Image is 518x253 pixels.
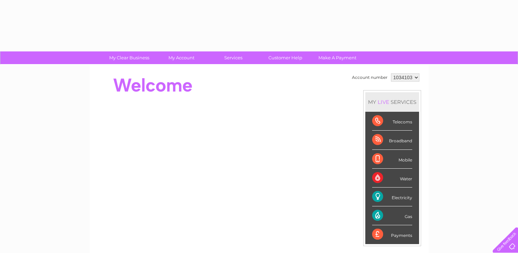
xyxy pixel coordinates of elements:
[365,92,419,112] div: MY SERVICES
[372,225,412,244] div: Payments
[372,206,412,225] div: Gas
[153,51,210,64] a: My Account
[372,150,412,169] div: Mobile
[372,112,412,131] div: Telecoms
[376,99,391,105] div: LIVE
[372,169,412,188] div: Water
[350,72,389,83] td: Account number
[205,51,262,64] a: Services
[309,51,366,64] a: Make A Payment
[257,51,314,64] a: Customer Help
[101,51,157,64] a: My Clear Business
[372,131,412,149] div: Broadband
[372,188,412,206] div: Electricity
